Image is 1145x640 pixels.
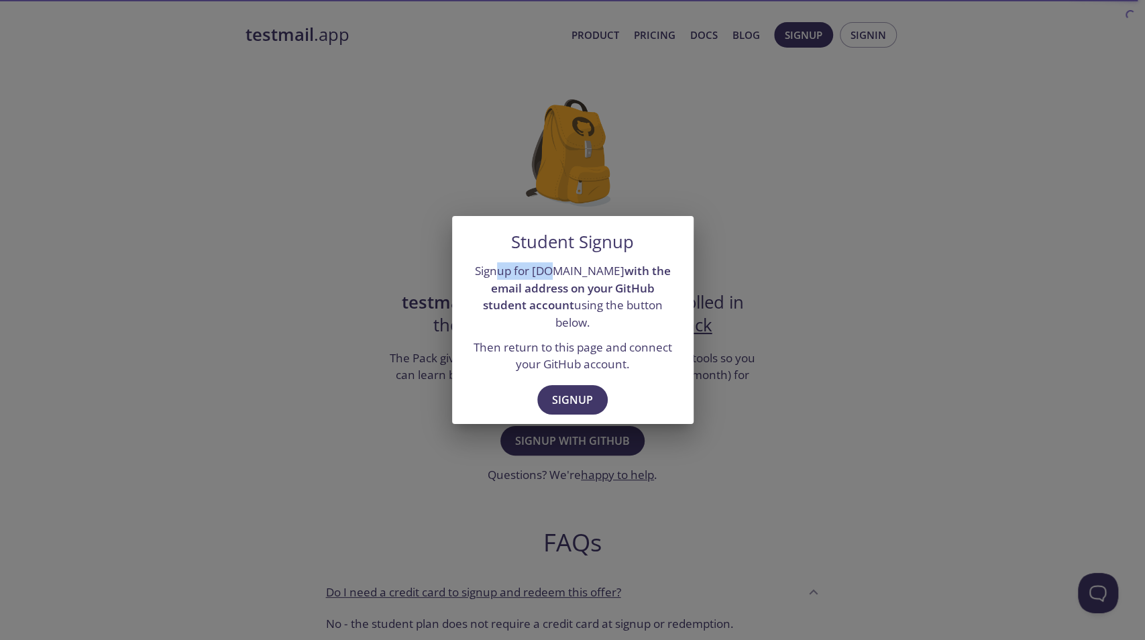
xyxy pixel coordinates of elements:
[552,390,593,409] span: Signup
[468,339,677,373] p: Then return to this page and connect your GitHub account.
[511,232,634,252] h5: Student Signup
[483,263,671,313] strong: with the email address on your GitHub student account
[468,262,677,331] p: Signup for [DOMAIN_NAME] using the button below.
[537,385,608,415] button: Signup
